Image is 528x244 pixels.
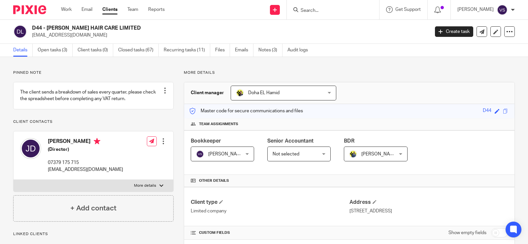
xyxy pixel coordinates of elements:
[134,183,156,188] p: More details
[13,5,46,14] img: Pixie
[267,138,313,144] span: Senior Accountant
[457,6,494,13] p: [PERSON_NAME]
[361,152,398,156] span: [PERSON_NAME]
[70,203,116,213] h4: + Add contact
[208,152,245,156] span: [PERSON_NAME]
[483,107,491,115] div: D44
[196,150,204,158] img: svg%3E
[102,6,117,13] a: Clients
[235,44,253,57] a: Emails
[300,8,359,14] input: Search
[127,6,138,13] a: Team
[236,89,244,97] img: Doha-Starbridge.jpg
[191,199,349,206] h4: Client type
[215,44,230,57] a: Files
[32,25,346,32] h2: D44 - [PERSON_NAME] HAIR CARE LIMITED
[32,32,425,39] p: [EMAIL_ADDRESS][DOMAIN_NAME]
[287,44,313,57] a: Audit logs
[13,44,33,57] a: Details
[82,6,92,13] a: Email
[78,44,113,57] a: Client tasks (0)
[258,44,282,57] a: Notes (3)
[38,44,73,57] a: Open tasks (3)
[61,6,72,13] a: Work
[189,108,303,114] p: Master code for secure communications and files
[13,25,27,39] img: svg%3E
[191,90,224,96] h3: Client manager
[191,230,349,235] h4: CUSTOM FIELDS
[199,178,229,183] span: Other details
[349,150,357,158] img: Dennis-Starbridge.jpg
[20,138,41,159] img: svg%3E
[349,199,508,206] h4: Address
[118,44,159,57] a: Closed tasks (67)
[497,5,508,15] img: svg%3E
[94,138,100,145] i: Primary
[13,119,174,124] p: Client contacts
[344,138,354,144] span: BDR
[48,138,123,146] h4: [PERSON_NAME]
[199,122,238,127] span: Team assignments
[184,70,515,75] p: More details
[248,91,280,95] span: Doha EL Hamid
[164,44,210,57] a: Recurring tasks (11)
[148,6,165,13] a: Reports
[349,208,508,214] p: [STREET_ADDRESS]
[395,7,421,12] span: Get Support
[435,26,473,37] a: Create task
[13,231,174,237] p: Linked clients
[191,138,221,144] span: Bookkeeper
[191,208,349,214] p: Limited company
[48,146,123,153] h5: (Director)
[48,159,123,166] p: 07379 175 715
[448,230,486,236] label: Show empty fields
[273,152,299,156] span: Not selected
[48,166,123,173] p: [EMAIL_ADDRESS][DOMAIN_NAME]
[13,70,174,75] p: Pinned note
